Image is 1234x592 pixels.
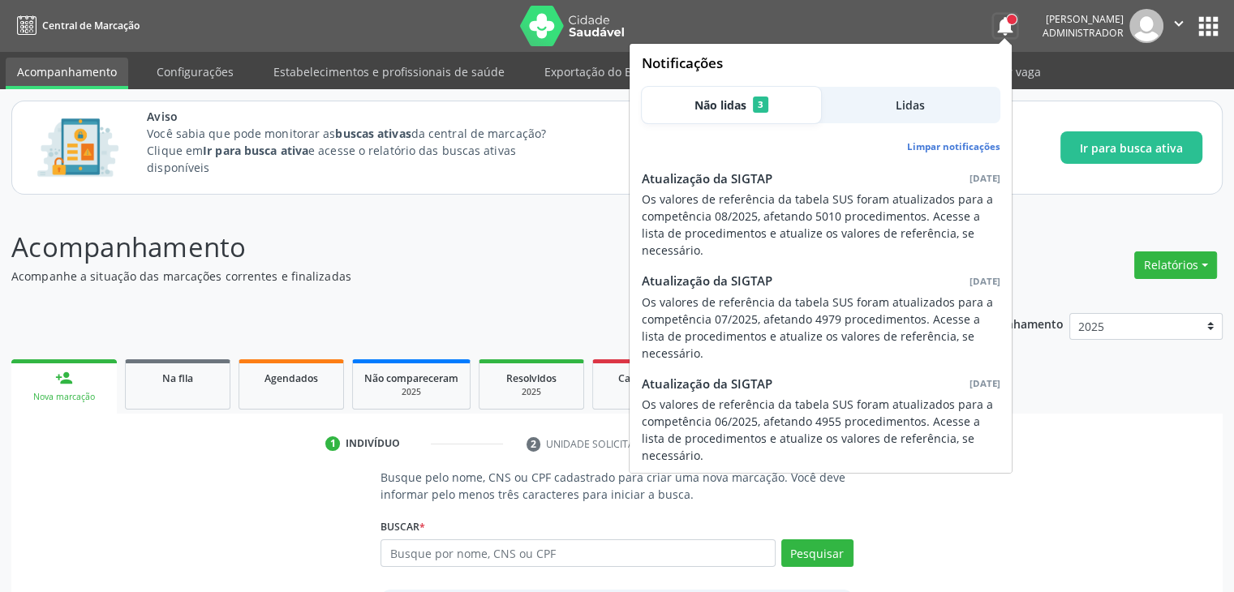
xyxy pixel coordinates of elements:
[262,58,516,86] a: Estabelecimentos e profissionais de saúde
[364,371,458,385] span: Não compareceram
[506,371,557,385] span: Resolvidos
[381,514,425,539] label: Buscar
[11,268,859,285] p: Acompanhe a situação das marcações correntes e finalizadas
[147,108,576,125] span: Aviso
[11,12,140,39] a: Central de Marcação
[325,436,340,451] div: 1
[970,274,1000,288] span: [DATE]
[162,371,193,385] span: Na fila
[11,227,859,268] p: Acompanhamento
[1194,12,1223,41] button: apps
[203,143,308,158] strong: Ir para busca ativa
[346,436,400,451] div: Indivíduo
[896,97,925,114] span: Lidas
[364,386,458,398] div: 2025
[907,139,1000,153] a: Limpar notificações
[781,539,853,567] button: Pesquisar
[381,469,853,503] p: Busque pelo nome, CNS ou CPF cadastrado para criar uma nova marcação. Você deve informar pelo men...
[1080,139,1183,157] span: Ir para busca ativa
[642,53,1000,74] span: Notificações
[604,386,686,398] div: 2025
[32,111,124,184] img: Imagem de CalloutCard
[694,97,746,114] span: Não lidas
[642,191,1000,259] div: Os valores de referência da tabela SUS foram atualizados para a competência 08/2025, afetando 501...
[491,386,572,398] div: 2025
[42,19,140,32] span: Central de Marcação
[533,58,657,86] a: Exportação do BPA
[6,58,128,89] a: Acompanhamento
[642,396,1000,464] div: Os valores de referência da tabela SUS foram atualizados para a competência 06/2025, afetando 495...
[642,294,1000,362] div: Os valores de referência da tabela SUS foram atualizados para a competência 07/2025, afetando 497...
[1129,9,1163,43] img: img
[1043,12,1124,26] div: [PERSON_NAME]
[1043,26,1124,40] span: Administrador
[1134,251,1217,279] button: Relatórios
[642,169,772,188] span: Atualização da SIGTAP
[642,272,772,290] span: Atualização da SIGTAP
[264,371,318,385] span: Agendados
[55,369,73,387] div: person_add
[753,97,768,113] span: 3
[381,539,775,567] input: Busque por nome, CNS ou CPF
[970,171,1000,185] span: [DATE]
[970,376,1000,390] span: [DATE]
[821,87,1000,123] button: Lidas
[147,125,576,176] p: Você sabia que pode monitorar as da central de marcação? Clique em e acesse o relatório das busca...
[1060,131,1202,164] button: Ir para busca ativa
[994,15,1017,37] button: notifications
[1163,9,1194,43] button: 
[23,391,105,403] div: Nova marcação
[145,58,245,86] a: Configurações
[642,375,772,393] span: Atualização da SIGTAP
[618,371,673,385] span: Cancelados
[335,126,411,141] strong: buscas ativas
[642,87,821,123] button: Não lidas 3
[1170,15,1188,32] i: 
